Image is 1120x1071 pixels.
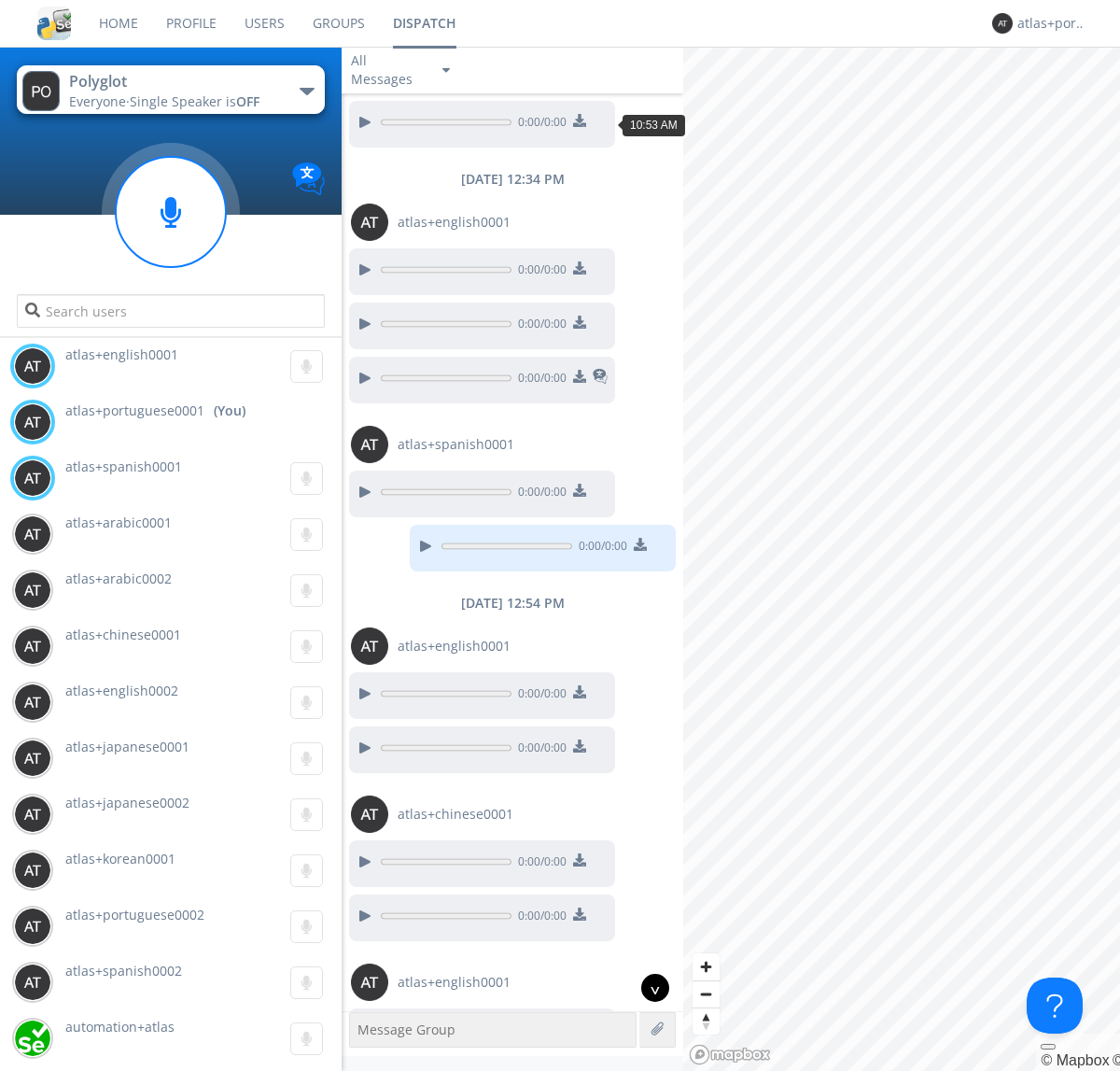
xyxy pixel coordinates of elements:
img: caret-down-sm.svg [442,68,450,73]
img: download media button [634,538,647,551]
button: Zoom in [693,953,720,980]
span: 0:00 / 0:00 [511,316,567,336]
span: atlas+english0001 [398,637,511,655]
input: Search users [17,294,324,328]
span: 0:00 / 0:00 [511,685,567,706]
span: atlas+english0001 [398,973,511,992]
img: 373638.png [14,627,51,665]
img: 373638.png [351,627,388,665]
span: atlas+arabic0001 [65,514,172,531]
span: atlas+arabic0002 [65,570,172,587]
span: atlas+japanese0001 [65,738,189,755]
span: automation+atlas [65,1018,175,1036]
span: Reset bearing to north [693,1008,720,1035]
div: Polyglot [69,71,279,92]
img: download media button [573,316,586,329]
img: download media button [573,370,586,383]
img: download media button [573,908,586,921]
div: [DATE] 12:54 PM [342,594,683,613]
img: 373638.png [14,347,51,385]
img: 373638.png [14,403,51,441]
span: atlas+english0002 [65,682,178,699]
span: atlas+chinese0001 [65,626,181,643]
div: atlas+portuguese0001 [1017,14,1087,33]
img: 373638.png [14,796,51,833]
span: atlas+japanese0002 [65,794,189,811]
img: cddb5a64eb264b2086981ab96f4c1ba7 [37,7,71,40]
img: download media button [573,114,586,127]
img: 373638.png [992,13,1013,34]
div: Everyone · [69,92,279,111]
button: Toggle attribution [1041,1044,1056,1050]
div: ^ [641,974,669,1002]
span: atlas+spanish0002 [65,962,182,979]
span: atlas+spanish0001 [398,435,514,454]
span: 0:00 / 0:00 [511,853,567,874]
img: download media button [573,853,586,867]
img: 373638.png [14,571,51,609]
button: Reset bearing to north [693,1008,720,1035]
img: download media button [573,261,586,275]
a: Mapbox logo [689,1044,771,1065]
img: 373638.png [351,796,388,833]
span: 10:53 AM [630,119,678,132]
span: atlas+portuguese0002 [65,906,204,923]
span: 0:00 / 0:00 [511,484,567,504]
div: (You) [214,402,245,420]
span: atlas+korean0001 [65,850,175,867]
img: 373638.png [351,964,388,1001]
span: atlas+spanish0001 [65,458,182,475]
img: 373638.png [14,459,51,497]
img: download media button [573,685,586,698]
span: atlas+english0001 [65,345,178,363]
span: 0:00 / 0:00 [511,740,567,760]
span: This is a translated message [593,366,608,390]
span: 0:00 / 0:00 [511,114,567,134]
a: Mapbox [1041,1052,1109,1068]
img: 373638.png [351,204,388,241]
img: download media button [573,740,586,753]
span: 0:00 / 0:00 [511,908,567,928]
span: OFF [236,92,259,110]
img: 373638.png [14,852,51,889]
button: PolyglotEveryone·Single Speaker isOFF [17,65,324,114]
span: Single Speaker is [130,92,259,110]
img: 373638.png [22,71,60,111]
img: 373638.png [351,426,388,463]
img: 373638.png [14,908,51,945]
img: 373638.png [14,515,51,553]
img: 373638.png [14,740,51,777]
img: download media button [573,484,586,497]
img: translated-message [593,369,608,384]
span: 0:00 / 0:00 [511,261,567,282]
img: Translation enabled [292,162,325,195]
span: atlas+chinese0001 [398,805,513,824]
span: atlas+english0001 [398,213,511,232]
button: Zoom out [693,980,720,1008]
span: 0:00 / 0:00 [511,370,567,390]
div: All Messages [351,51,426,89]
span: atlas+portuguese0001 [65,402,204,420]
div: [DATE] 12:34 PM [342,170,683,189]
iframe: Toggle Customer Support [1027,978,1083,1034]
span: 0:00 / 0:00 [572,538,627,558]
img: 373638.png [14,683,51,721]
img: 373638.png [14,964,51,1001]
img: d2d01cd9b4174d08988066c6d424eccd [14,1020,51,1057]
span: Zoom out [693,981,720,1008]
